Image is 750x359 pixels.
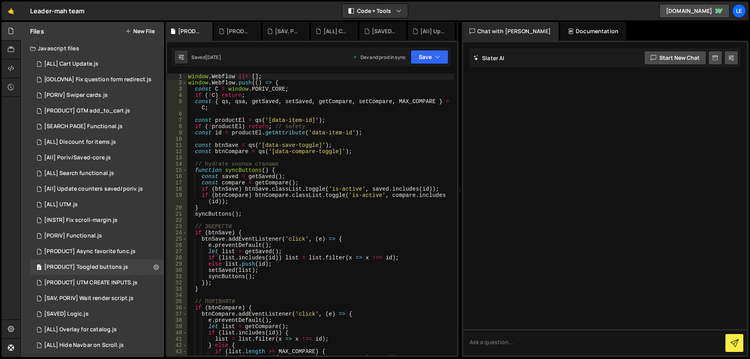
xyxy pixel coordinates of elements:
h2: Files [30,27,44,36]
div: 11 [167,142,187,148]
a: 🤙 [2,2,21,20]
div: 16298/45506.js [30,228,164,244]
div: [All] Poriv/Saved-core.js [44,154,111,161]
div: 10 [167,136,187,142]
div: [SEARCH PAGE] Functional.js [44,123,123,130]
div: 6 [167,111,187,117]
div: Chat with [PERSON_NAME] [462,22,559,41]
div: 33 [167,286,187,292]
div: 16298/45502.js [30,181,164,197]
div: 5 [167,98,187,111]
div: 4 [167,92,187,98]
div: 16298/46290.js [30,166,164,181]
a: [DOMAIN_NAME] [659,4,730,18]
button: Code + Tools [342,4,408,18]
button: Start new chat [644,51,706,65]
div: 16298/44402.js [30,338,164,353]
button: Save [411,50,448,64]
div: 27 [167,248,187,255]
div: 16 [167,173,187,180]
div: 24 [167,230,187,236]
div: [All] Update counters saved/poriv.js [44,186,143,193]
div: 38 [167,317,187,323]
div: [ALL] Hide Navbar on Scroll.js [44,342,124,349]
div: [ALL] UTM.js [44,201,78,208]
button: New File [125,28,155,34]
div: [PRODUCT] Toogled buttons.js [44,264,128,271]
div: 20 [167,205,187,211]
div: 2 [167,80,187,86]
div: 28 [167,255,187,261]
div: 16298/46356.js [30,119,164,134]
div: 14 [167,161,187,167]
div: [All] Update counters saved/poriv.js [420,27,445,35]
div: 25 [167,236,187,242]
div: 16298/45111.js [30,322,164,338]
div: 41 [167,336,187,342]
div: 35 [167,298,187,305]
div: 13 [167,155,187,161]
div: 43 [167,348,187,355]
div: 16298/45324.js [30,197,164,213]
div: [PRODUCT] UTM CREATE INPUTS.js [227,27,252,35]
div: 16298/45626.js [30,244,164,259]
div: 16298/45691.js [30,291,164,306]
div: [PRODUCT] UTM CREATE INPUTS.js [44,279,137,286]
div: 36 [167,305,187,311]
div: 3 [167,86,187,92]
div: [SAV, PORIV] Wait render script.js [44,295,134,302]
div: 42 [167,342,187,348]
div: 12 [167,148,187,155]
div: 15 [167,167,187,173]
div: 21 [167,211,187,217]
div: 16298/47573.js [30,88,164,103]
div: 29 [167,261,187,267]
div: [PORIV] Functional.js [44,232,102,239]
div: 16298/46371.js [30,72,166,88]
div: 16298/45575.js [30,306,164,322]
div: 40 [167,330,187,336]
div: Javascript files [21,41,164,56]
div: 19 [167,192,187,205]
div: 7 [167,117,187,123]
div: 30 [167,267,187,273]
div: [PORIV] Swiper cards.js [44,92,108,99]
div: Saved [191,54,221,61]
div: [ALL] Compare Add.js [323,27,348,35]
div: [DATE] [205,54,221,61]
div: 31 [167,273,187,280]
div: 16298/45326.js [30,275,164,291]
div: Leader-mah team [30,6,84,16]
div: [ALL] Discount for items.js [44,139,116,146]
span: 2 [37,265,41,271]
div: Dev and prod in sync [353,54,406,61]
div: [ALL] Search functional.js [44,170,114,177]
h2: Slater AI [473,54,505,62]
div: [SAVED] Logic.js [44,311,89,318]
div: 23 [167,223,187,230]
div: 16298/45504.js [30,259,164,275]
div: 16298/46217.js [30,213,164,228]
div: [PRODUCT] Toogled buttons.js [178,27,203,35]
div: [SAV, PORIV] Wait render script.js [275,27,300,35]
div: 1 [167,73,187,80]
div: 26 [167,242,187,248]
div: 16298/46885.js [30,103,164,119]
div: 16298/45501.js [30,150,164,166]
div: 16298/45418.js [30,134,164,150]
div: 16298/44467.js [30,56,164,72]
div: 34 [167,292,187,298]
a: Le [732,4,746,18]
div: 32 [167,280,187,286]
div: [ALL] Overlay for catalog.js [44,326,117,333]
div: Documentation [560,22,626,41]
div: [GOLOVNA] Fix question form redirect.js [44,76,152,83]
div: [SAVED] Logic.js [372,27,397,35]
div: 8 [167,123,187,130]
div: [ALL] Cart Update.js [44,61,98,68]
div: 18 [167,186,187,192]
div: 17 [167,180,187,186]
div: 39 [167,323,187,330]
div: [PRODUCT] Async favorite func.js [44,248,136,255]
